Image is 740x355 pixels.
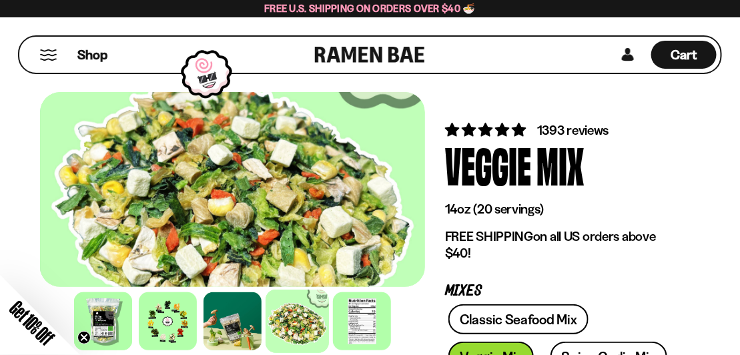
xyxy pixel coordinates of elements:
[445,139,531,190] div: Veggie
[6,297,58,349] span: Get 10% Off
[77,46,107,64] span: Shop
[445,228,680,262] p: on all US orders above $40!
[671,47,697,63] span: Cart
[264,2,476,15] span: Free U.S. Shipping on Orders over $40 🍜
[445,285,680,298] p: Mixes
[448,304,588,334] a: Classic Seafood Mix
[651,37,717,73] a: Cart
[77,41,107,69] a: Shop
[77,331,91,344] button: Close teaser
[39,49,57,61] button: Mobile Menu Trigger
[445,121,528,138] span: 4.76 stars
[445,228,533,244] strong: FREE SHIPPING
[537,122,609,138] span: 1393 reviews
[445,201,680,218] p: 14oz (20 servings)
[536,139,584,190] div: Mix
